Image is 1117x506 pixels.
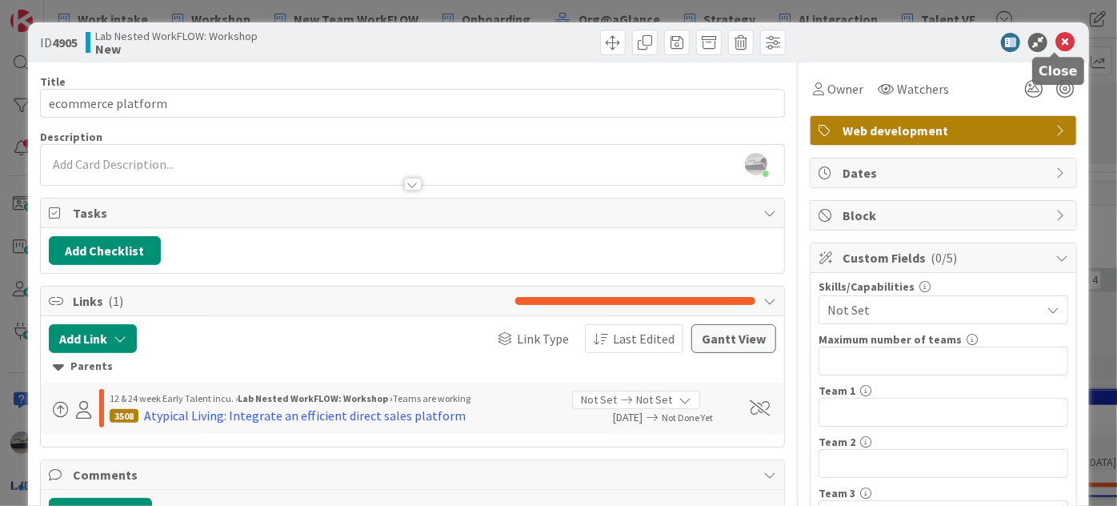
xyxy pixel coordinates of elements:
[827,300,1040,319] span: Not Set
[110,392,238,404] span: 12 & 24 week Early Talent incu. ›
[691,324,776,353] button: Gantt View
[581,392,617,408] span: Not Set
[40,130,102,144] span: Description
[53,358,772,375] div: Parents
[827,79,863,98] span: Owner
[636,392,672,408] span: Not Set
[95,42,258,55] b: New
[49,324,137,353] button: Add Link
[819,384,855,398] label: Team 1
[52,34,78,50] b: 4905
[897,79,949,98] span: Watchers
[144,406,466,425] div: Atypical Living: Integrate an efficient direct sales platform
[40,33,78,52] span: ID
[585,324,683,353] button: Last Edited
[73,465,755,484] span: Comments
[819,332,962,347] label: Maximum number of teams
[49,236,161,265] button: Add Checklist
[662,412,713,424] span: Not Done Yet
[73,203,755,223] span: Tasks
[745,153,767,175] img: jIClQ55mJEe4la83176FWmfCkxn1SgSj.jpg
[1039,63,1078,78] h5: Close
[238,392,393,404] b: Lab Nested WorkFLOW: Workshop ›
[95,30,258,42] span: Lab Nested WorkFLOW: Workshop
[110,409,138,423] div: 3508
[819,486,855,500] label: Team 3
[40,89,785,118] input: type card name here...
[517,329,569,348] span: Link Type
[572,409,643,426] span: [DATE]
[819,435,855,449] label: Team 2
[73,291,507,311] span: Links
[843,121,1047,140] span: Web development
[40,74,66,89] label: Title
[393,392,470,404] span: Teams are working
[843,206,1047,225] span: Block
[843,163,1047,183] span: Dates
[931,250,957,266] span: ( 0/5 )
[613,329,675,348] span: Last Edited
[843,248,1047,267] span: Custom Fields
[819,281,1068,292] div: Skills/Capabilities
[108,293,123,309] span: ( 1 )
